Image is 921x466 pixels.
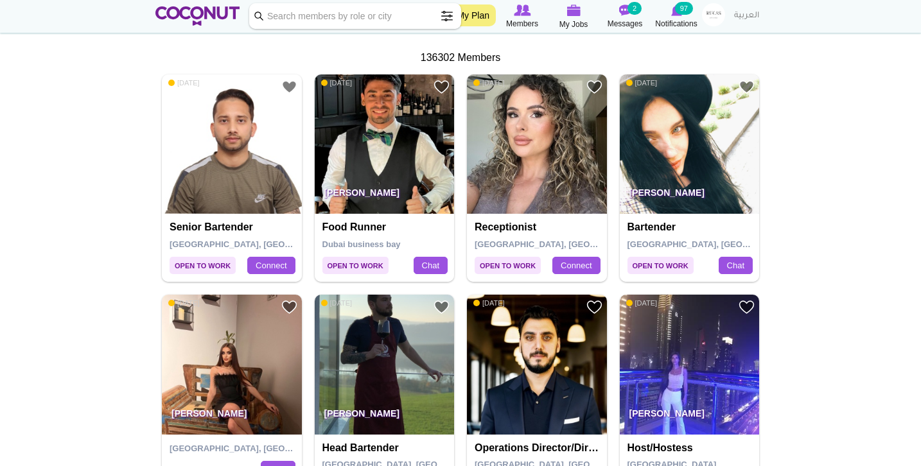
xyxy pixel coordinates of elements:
a: Add to Favourites [586,79,602,95]
span: Open to Work [170,257,236,274]
span: [DATE] [626,78,658,87]
a: Connect [247,257,295,275]
h4: Host/Hostess [627,442,755,454]
h4: Bartender [627,221,755,233]
h4: Food runner [322,221,450,233]
p: [PERSON_NAME] [315,399,455,435]
small: 97 [675,2,693,15]
a: Add to Favourites [739,79,755,95]
span: Open to Work [322,257,389,274]
a: My Jobs My Jobs [548,3,599,31]
span: [DATE] [321,298,353,307]
img: Home [155,6,240,26]
span: [DATE] [626,298,658,307]
a: Add to Favourites [434,299,450,315]
span: [DATE] [168,78,200,87]
span: [DATE] [321,78,353,87]
a: Add to Favourites [281,299,297,315]
p: [PERSON_NAME] [162,399,302,435]
p: [PERSON_NAME] [315,178,455,214]
span: My Jobs [559,18,588,31]
input: Search members by role or city [249,3,461,29]
span: [DATE] [473,298,505,307]
span: Messages [608,17,643,30]
span: Open to Work [627,257,694,274]
a: Add to Favourites [739,299,755,315]
img: Browse Members [514,4,531,16]
a: Add to Favourites [586,299,602,315]
span: [GEOGRAPHIC_DATA], [GEOGRAPHIC_DATA] [627,239,811,249]
span: Members [506,17,538,30]
a: Browse Members Members [496,3,548,30]
span: Open to Work [475,257,541,274]
span: [GEOGRAPHIC_DATA], [GEOGRAPHIC_DATA] [170,239,353,249]
h4: Head Bartender [322,442,450,454]
img: My Jobs [566,4,581,16]
img: Messages [618,4,631,16]
h4: Operations Director/Director of F&B [475,442,602,454]
span: [DATE] [473,78,505,87]
span: Notifications [655,17,697,30]
a: العربية [728,3,766,29]
p: [PERSON_NAME] [620,399,760,435]
a: Add to Favourites [281,79,297,95]
a: My Plan [450,4,496,26]
a: Connect [552,257,600,275]
a: Chat [719,257,753,275]
img: Notifications [671,4,682,16]
a: Chat [414,257,448,275]
div: 136302 Members [155,51,766,65]
span: Dubai business bay [322,239,401,249]
span: [GEOGRAPHIC_DATA], [GEOGRAPHIC_DATA] [475,239,658,249]
span: [DATE] [168,298,200,307]
span: [GEOGRAPHIC_DATA], [GEOGRAPHIC_DATA] [170,444,353,453]
a: Messages Messages 2 [599,3,651,30]
h4: Senior Bartender [170,221,297,233]
small: 2 [627,2,642,15]
p: [PERSON_NAME] [620,178,760,214]
h4: Receptionist [475,221,602,233]
a: Add to Favourites [434,79,450,95]
a: Notifications Notifications 97 [651,3,702,30]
